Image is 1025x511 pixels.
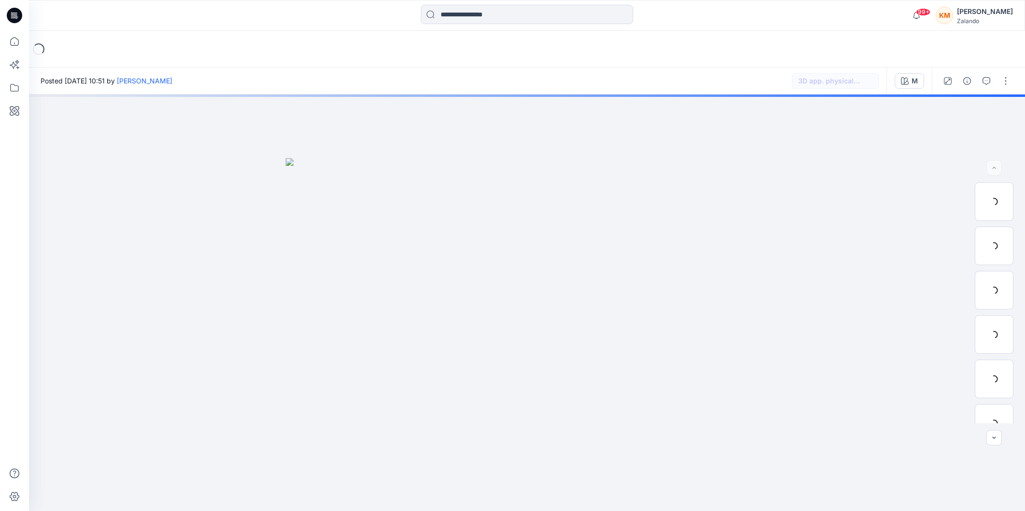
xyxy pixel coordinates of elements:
[959,73,975,89] button: Details
[957,6,1013,17] div: [PERSON_NAME]
[117,77,172,85] a: [PERSON_NAME]
[936,7,953,24] div: KM
[895,73,924,89] button: M
[41,76,172,86] span: Posted [DATE] 10:51 by
[912,76,918,86] div: M
[916,8,930,16] span: 99+
[957,17,1013,25] div: Zalando
[286,158,768,511] img: eyJhbGciOiJIUzI1NiIsImtpZCI6IjAiLCJzbHQiOiJzZXMiLCJ0eXAiOiJKV1QifQ.eyJkYXRhIjp7InR5cGUiOiJzdG9yYW...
